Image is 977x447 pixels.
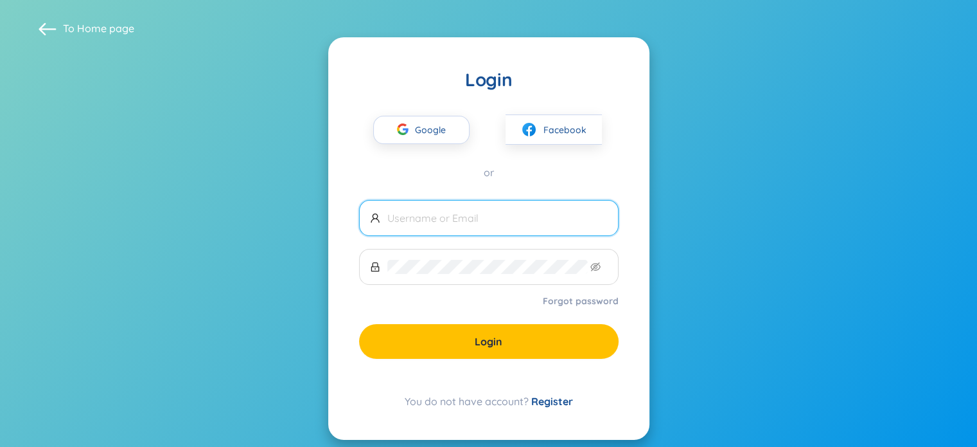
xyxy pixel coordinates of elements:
[359,165,619,179] div: or
[63,21,134,35] span: To
[531,395,573,408] a: Register
[475,334,502,349] span: Login
[521,122,537,138] img: facebook
[370,213,380,223] span: user
[543,123,586,137] span: Facebook
[506,114,602,145] button: facebookFacebook
[359,68,619,91] div: Login
[590,262,601,272] span: eye-invisible
[359,324,619,359] button: Login
[370,262,380,272] span: lock
[415,116,452,143] span: Google
[77,22,134,35] a: Home page
[373,116,470,144] button: Google
[387,211,608,225] input: Username or Email
[543,295,619,307] a: Forgot password
[359,394,619,409] div: You do not have account?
